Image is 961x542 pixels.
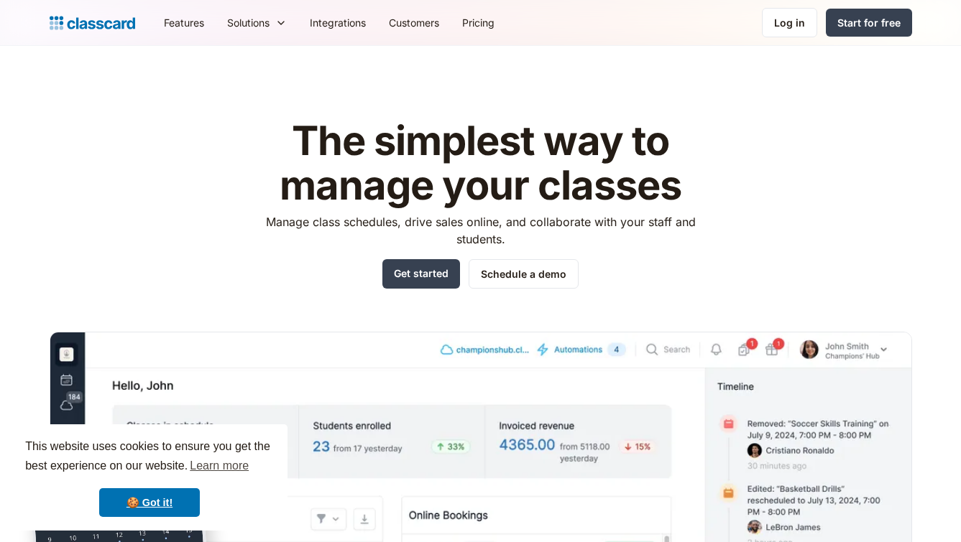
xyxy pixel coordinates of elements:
a: Integrations [298,6,377,39]
a: Schedule a demo [469,259,579,289]
a: dismiss cookie message [99,488,200,517]
a: Features [152,6,216,39]
a: Pricing [451,6,506,39]
h1: The simplest way to manage your classes [252,119,709,207]
div: Solutions [216,6,298,39]
a: Logo [50,13,135,33]
a: Get started [382,259,460,289]
a: Log in [762,8,817,37]
div: cookieconsent [12,424,288,531]
a: Customers [377,6,451,39]
p: Manage class schedules, drive sales online, and collaborate with your staff and students. [252,213,709,248]
a: learn more about cookies [188,455,251,477]
a: Start for free [826,9,912,37]
div: Start for free [837,15,901,30]
div: Log in [774,15,805,30]
span: This website uses cookies to ensure you get the best experience on our website. [25,438,274,477]
div: Solutions [227,15,270,30]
